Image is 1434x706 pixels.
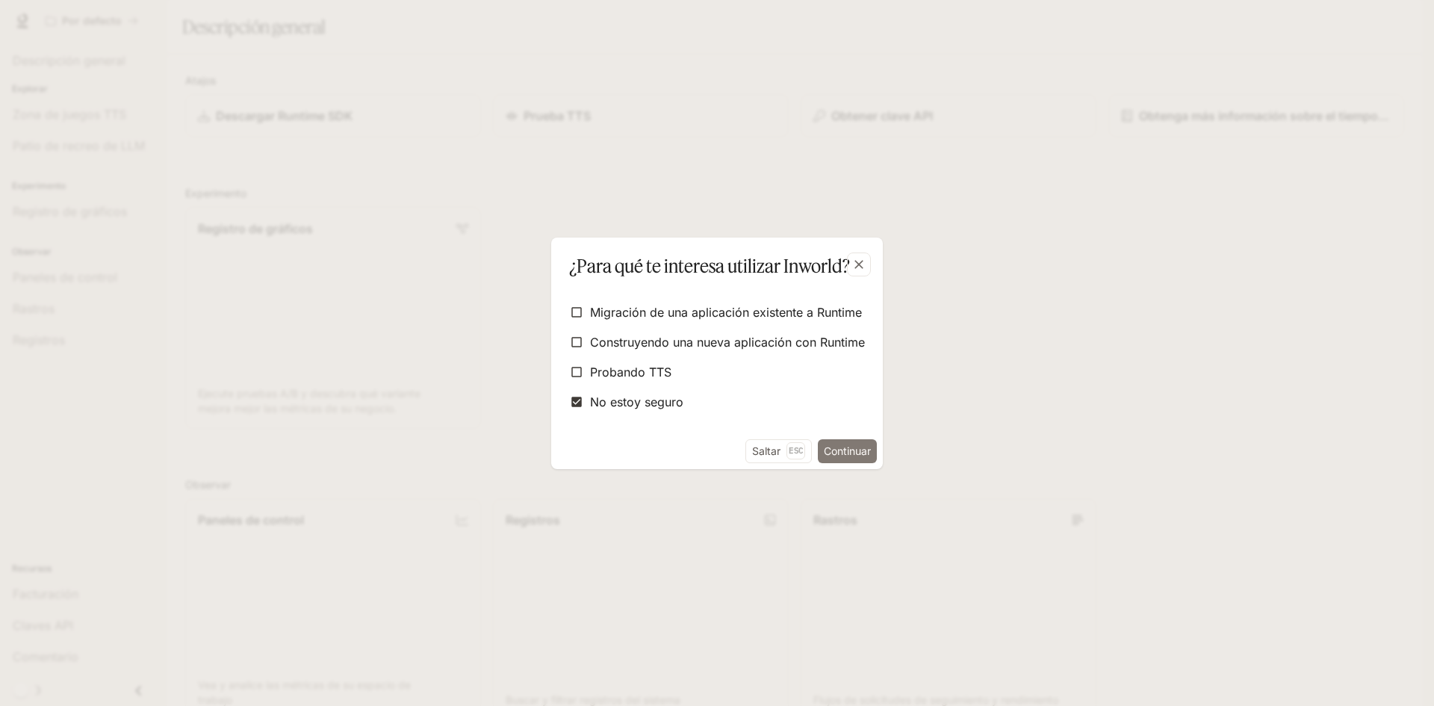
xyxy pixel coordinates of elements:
font: Migración de una aplicación existente a Runtime [590,305,862,320]
font: Continuar [824,445,871,457]
font: No estoy seguro [590,394,683,409]
font: Esc [789,445,803,456]
button: Continuar [818,439,877,463]
font: Probando TTS [590,365,671,380]
font: ¿Para qué te interesa utilizar Inworld? [569,255,850,277]
font: Saltar [752,445,780,457]
font: Construyendo una nueva aplicación con Runtime [590,335,865,350]
button: SaltarEsc [745,439,812,463]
